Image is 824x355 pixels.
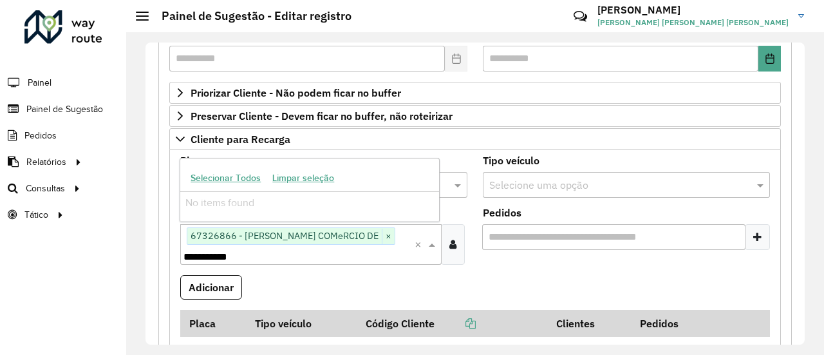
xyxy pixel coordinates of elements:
span: Painel [28,76,51,90]
h2: Painel de Sugestão - Editar registro [149,9,351,23]
th: Clientes [547,310,631,337]
span: Painel de Sugestão [26,102,103,116]
button: Adicionar [180,275,242,300]
span: Tático [24,208,48,222]
span: Priorizar Cliente - Não podem ficar no buffer [191,88,401,98]
label: Pedidos [483,205,521,220]
ng-dropdown-panel: Options list [180,158,440,222]
div: No items found [180,192,439,214]
th: Tipo veículo [246,310,357,337]
span: Pedidos [24,129,57,142]
label: Tipo veículo [483,153,539,168]
span: [PERSON_NAME] [PERSON_NAME] [PERSON_NAME] [597,17,789,28]
a: Priorizar Cliente - Não podem ficar no buffer [169,82,781,104]
span: Clear all [415,236,426,252]
span: × [382,229,395,244]
a: Copiar [435,317,476,330]
span: Preservar Cliente - Devem ficar no buffer, não roteirizar [191,111,453,121]
span: 67326866 - [PERSON_NAME] COMeRCIO DE [187,228,382,244]
button: Selecionar Todos [185,168,267,188]
button: Choose Date [758,46,781,72]
th: Pedidos [632,310,715,337]
label: Placa [180,153,207,168]
h3: [PERSON_NAME] [597,4,789,16]
a: Cliente para Recarga [169,128,781,150]
span: Cliente para Recarga [191,134,290,144]
span: Relatórios [26,155,66,169]
a: Preservar Cliente - Devem ficar no buffer, não roteirizar [169,105,781,127]
a: Contato Rápido [566,3,594,30]
button: Limpar seleção [267,168,340,188]
span: Consultas [26,182,65,195]
th: Placa [180,310,246,337]
th: Código Cliente [357,310,547,337]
